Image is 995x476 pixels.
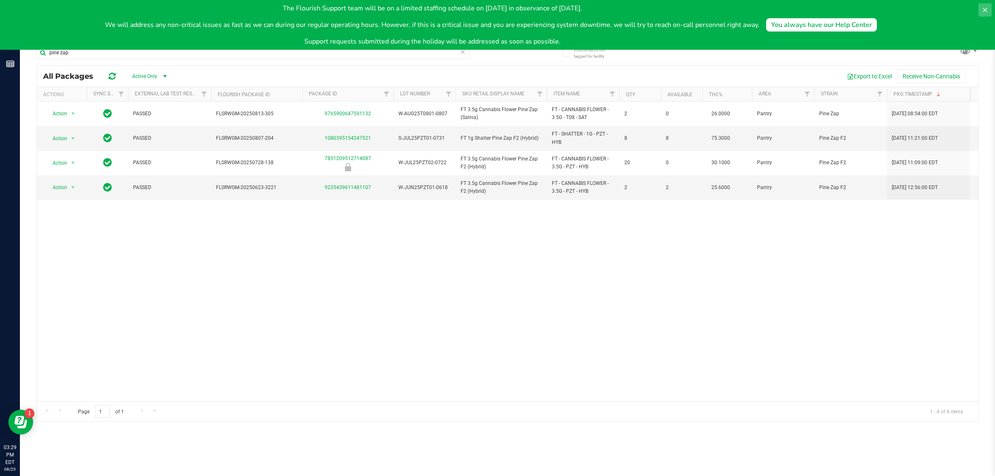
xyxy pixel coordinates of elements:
[707,182,734,194] span: 25.6000
[103,157,112,168] span: In Sync
[105,3,760,13] p: The Flourish Support team will be on a limited staffing schedule on [DATE] in observance of [DATE].
[757,110,809,118] span: Pantry
[771,20,872,30] div: You always have our Help Center
[68,108,78,119] span: select
[442,87,456,101] a: Filter
[398,184,451,192] span: W-JUN25PZT01-0618
[707,157,734,169] span: 30.1000
[325,135,371,141] a: 1080395154247521
[757,134,809,142] span: Pantry
[43,72,102,81] span: All Packages
[68,157,78,169] span: select
[218,92,270,97] a: Flourish Package ID
[36,46,470,59] input: Search Package ID, Item Name, SKU, Lot or Part Number...
[93,91,125,97] a: Sync Status
[45,108,68,119] span: Action
[553,91,580,97] a: Item Name
[105,20,760,30] p: We will address any non-critical issues as fast as we can during our regular operating hours. How...
[135,91,200,97] a: External Lab Test Result
[398,110,451,118] span: W-AUG25T0801-0807
[71,405,131,418] span: Page of 1
[133,134,206,142] span: PASSED
[68,133,78,144] span: select
[301,163,395,171] div: Launch Hold
[103,108,112,119] span: In Sync
[309,91,337,97] a: Package ID
[400,91,430,97] a: Lot Number
[43,92,83,97] div: Actions
[819,134,882,142] span: Pine Zap F2
[4,466,16,472] p: 08/25
[893,91,942,97] a: Pkg Timestamp
[325,185,371,190] a: 9235439611481107
[897,69,966,83] button: Receive Non-Cannabis
[95,405,110,418] input: 1
[892,159,938,167] span: [DATE] 11:09:00 EDT
[819,159,882,167] span: Pine Zap F2
[4,444,16,466] p: 03:29 PM EDT
[8,410,33,435] iframe: Resource center
[892,184,938,192] span: [DATE] 12:56:00 EDT
[45,182,68,193] span: Action
[666,159,697,167] span: 0
[666,184,697,192] span: 2
[216,184,297,192] span: FLSRWGM-20250623-3221
[216,159,297,167] span: FLSRWGM-20250728-138
[624,184,656,192] span: 2
[624,110,656,118] span: 2
[460,46,466,57] span: Clear
[707,108,734,120] span: 26.0000
[461,180,542,195] span: FT 3.5g Cannabis Flower Pine Zap F2 (Hybrid)
[666,110,697,118] span: 0
[552,180,614,195] span: FT - CANNABIS FLOWER - 3.5G - PZT - HYB
[197,87,211,101] a: Filter
[552,106,614,121] span: FT - CANNABIS FLOWER - 3.5G - T08 - SAT
[552,130,614,146] span: FT - SHATTER - 1G - PZT - HYB
[759,91,771,97] a: Area
[461,155,542,171] span: FT 3.5g Cannabis Flower Pine Zap F2 (Hybrid)
[923,405,970,418] span: 1 - 4 of 4 items
[133,184,206,192] span: PASSED
[45,157,68,169] span: Action
[819,110,882,118] span: Pine Zap
[103,132,112,144] span: In Sync
[666,134,697,142] span: 8
[24,408,34,418] iframe: Resource center unread badge
[624,134,656,142] span: 8
[574,47,615,59] span: Include items not tagged for facility
[216,134,297,142] span: FLSRWGM-20250807-204
[133,110,206,118] span: PASSED
[325,111,371,117] a: 9765900647591132
[757,184,809,192] span: Pantry
[624,159,656,167] span: 20
[461,134,542,142] span: FT 1g Shatter Pine Zap F2 (Hybrid)
[801,87,814,101] a: Filter
[6,60,15,68] inline-svg: Reports
[105,36,760,46] p: Support requests submitted during the holiday will be addressed as soon as possible.
[380,87,393,101] a: Filter
[552,155,614,171] span: FT - CANNABIS FLOWER - 3.5G - PZT - HYB
[68,182,78,193] span: select
[667,92,692,97] a: Available
[398,159,451,167] span: W-JUL25PZT02-0722
[819,184,882,192] span: Pine Zap F2
[709,92,723,97] a: THC%
[707,132,734,144] span: 75.3000
[45,133,68,144] span: Action
[757,159,809,167] span: Pantry
[626,92,635,97] a: Qty
[114,87,128,101] a: Filter
[606,87,619,101] a: Filter
[842,69,897,83] button: Export to Excel
[821,91,838,97] a: Strain
[133,159,206,167] span: PASSED
[533,87,547,101] a: Filter
[892,134,938,142] span: [DATE] 11:21:00 EDT
[462,91,524,97] a: Sku Retail Display Name
[103,182,112,193] span: In Sync
[325,155,371,161] a: 7851209512714087
[216,110,297,118] span: FLSRWGM-20250813-305
[461,106,542,121] span: FT 3.5g Cannabis Flower Pine Zap (Sativa)
[873,87,887,101] a: Filter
